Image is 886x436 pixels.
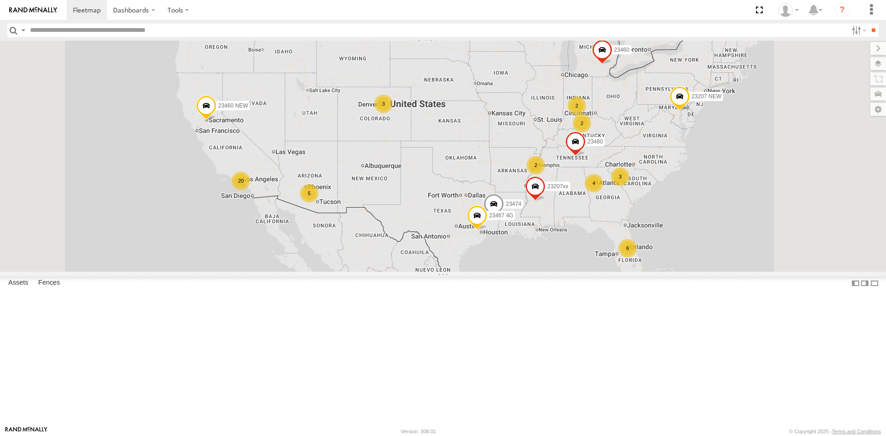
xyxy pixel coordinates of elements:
[5,427,48,436] a: Visit our Website
[573,114,591,132] div: 2
[527,156,545,174] div: 2
[374,95,393,113] div: 3
[618,239,637,257] div: 6
[848,24,868,37] label: Search Filter Options
[851,276,860,290] label: Dock Summary Table to the Left
[614,47,629,53] span: 23460
[870,103,886,116] label: Map Settings
[547,183,568,190] span: 23207xx
[9,7,57,13] img: rand-logo.svg
[611,167,629,186] div: 3
[789,429,881,434] div: © Copyright 2025 -
[775,3,802,17] div: Sardor Khadjimedov
[34,277,65,290] label: Fences
[692,93,722,100] span: 23207 NEW
[568,96,586,115] div: 2
[19,24,27,37] label: Search Query
[401,429,436,434] div: Version: 308.01
[218,102,248,108] span: 23460 NEW
[506,201,521,207] span: 23474
[870,276,879,290] label: Hide Summary Table
[300,184,318,203] div: 5
[489,212,514,219] span: 23467 4G
[835,3,850,18] i: ?
[4,277,33,290] label: Assets
[860,276,869,290] label: Dock Summary Table to the Right
[832,429,881,434] a: Terms and Conditions
[585,174,603,192] div: 4
[587,138,603,144] span: 23480
[232,172,250,190] div: 20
